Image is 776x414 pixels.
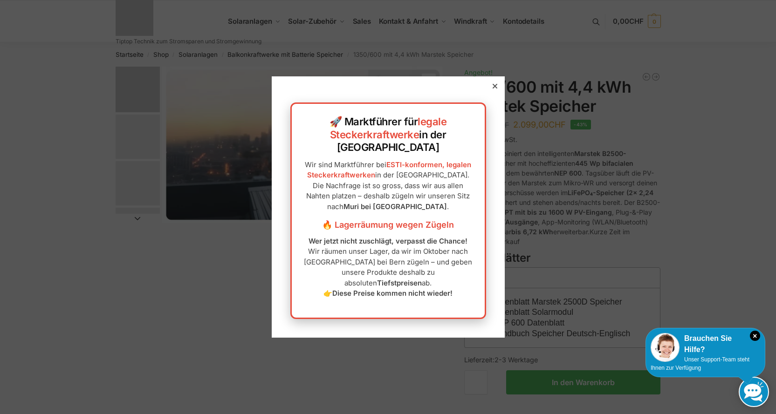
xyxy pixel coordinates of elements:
[307,160,472,180] a: ESTI-konformen, legalen Steckerkraftwerken
[309,237,467,245] strong: Wer jetzt nicht zuschlägt, verpasst die Chance!
[651,356,749,371] span: Unser Support-Team steht Ihnen zur Verfügung
[750,331,760,341] i: Schließen
[332,289,453,298] strong: Diese Preise kommen nicht wieder!
[301,236,475,299] p: Wir räumen unser Lager, da wir im Oktober nach [GEOGRAPHIC_DATA] bei Bern zügeln – und geben unse...
[330,115,447,141] a: legale Steckerkraftwerke
[651,333,760,355] div: Brauchen Sie Hilfe?
[651,333,680,362] img: Customer service
[377,278,422,287] strong: Tiefstpreisen
[301,160,475,212] p: Wir sind Marktführer bei in der [GEOGRAPHIC_DATA]. Die Nachfrage ist so gross, dass wir aus allen...
[343,202,447,211] strong: Muri bei [GEOGRAPHIC_DATA]
[301,219,475,231] h3: 🔥 Lagerräumung wegen Zügeln
[301,115,475,154] h2: 🚀 Marktführer für in der [GEOGRAPHIC_DATA]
